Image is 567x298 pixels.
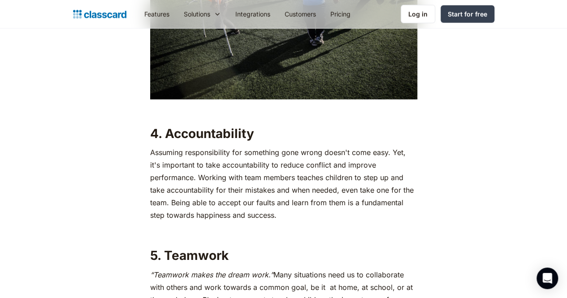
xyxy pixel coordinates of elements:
p: ‍ [150,226,417,238]
a: Integrations [228,4,277,24]
a: Pricing [323,4,358,24]
a: Customers [277,4,323,24]
a: home [73,8,126,21]
div: Solutions [184,9,210,19]
div: Solutions [177,4,228,24]
em: “Teamwork makes the dream work.” [150,270,273,279]
div: Log in [408,9,428,19]
h2: 4. Accountability [150,125,417,142]
div: Start for free [448,9,487,19]
div: Open Intercom Messenger [537,268,558,289]
a: Log in [401,5,435,23]
p: Assuming responsibility for something gone wrong doesn't come easy. Yet, it's important to take a... [150,146,417,221]
h2: 5. Teamwork [150,247,417,263]
a: Features [137,4,177,24]
p: ‍ [150,104,417,117]
a: Start for free [441,5,494,23]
